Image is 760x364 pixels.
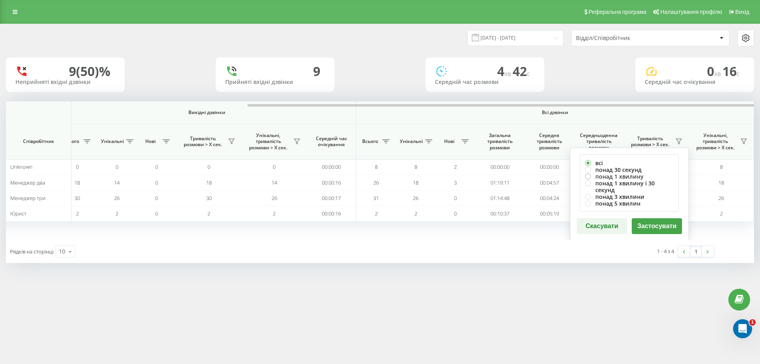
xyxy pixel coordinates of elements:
span: 1 [749,319,756,326]
span: Унікальні [101,138,124,145]
span: 2 [720,210,723,217]
span: Унікальні, тривалість розмови > Х сек. [245,132,291,151]
span: 0 [454,210,457,217]
span: 31 [373,194,379,202]
div: 1 - 4 з 4 [657,247,674,255]
div: 9 [313,64,320,79]
span: 26 [413,194,418,202]
td: 00:04:24 [524,191,574,206]
span: Середня тривалість розмови [530,132,568,151]
span: 30 [74,194,80,202]
div: 9 (50)% [69,64,110,79]
span: 0 [116,163,118,170]
span: Вихід [735,9,749,15]
td: 00:00:16 [307,206,356,221]
span: Менеджер три [10,194,46,202]
span: 42 [513,63,530,80]
span: 8 [720,163,723,170]
span: хв [714,69,722,78]
span: Середній час очікування [313,135,350,148]
span: Юрист [10,210,27,217]
span: 0 [707,63,722,80]
td: 00:00:00 [307,159,356,175]
label: понад 30 секунд [585,166,674,173]
div: Відділ/Співробітник [576,35,671,42]
span: Налаштування профілю [660,9,722,15]
label: понад 1 хвилину і 30 секунд [585,180,674,193]
span: Нові [141,138,160,145]
span: c [737,69,740,78]
span: 3 [454,179,457,186]
span: 26 [718,194,724,202]
span: 14 [272,179,277,186]
div: Неприйняті вхідні дзвінки [15,79,115,86]
span: 16 [722,63,740,80]
span: Рядків на сторінці [10,248,53,255]
button: Застосувати [632,218,682,234]
span: 18 [413,179,418,186]
span: Всього [61,138,81,145]
td: 00:04:57 [524,175,574,190]
span: 26 [272,194,277,202]
td: 00:00:00 [475,159,524,175]
span: Всього [360,138,380,145]
span: 0 [155,179,158,186]
td: 00:00:16 [307,175,356,190]
span: 2 [454,163,457,170]
label: всі [585,160,674,166]
span: Unknown [10,163,32,170]
span: Менеджер два [10,179,45,186]
span: 18 [718,179,724,186]
span: 26 [114,194,120,202]
span: 2 [116,210,118,217]
span: 0 [76,163,79,170]
button: Скасувати [577,218,627,234]
label: понад 1 хвилину [585,173,674,180]
td: 00:00:00 [524,159,574,175]
span: Співробітник [13,138,64,145]
span: Унікальні, тривалість розмови > Х сек. [693,132,738,151]
span: 0 [155,210,158,217]
td: 01:19:11 [475,175,524,190]
span: 0 [454,194,457,202]
span: 4 [497,63,513,80]
label: понад 5 хвилин [585,200,674,207]
td: 00:05:19 [524,206,574,221]
span: Унікальні [400,138,423,145]
span: c [527,69,530,78]
span: 0 [155,194,158,202]
iframe: Intercom live chat [733,319,752,338]
span: 0 [155,163,158,170]
a: 1 [690,246,702,257]
span: хв [504,69,513,78]
span: 8 [375,163,378,170]
span: Вихідні дзвінки [76,109,338,116]
div: Середній час очікування [645,79,745,86]
div: 10 [59,248,65,255]
span: Загальна тривалість розмови [481,132,519,151]
label: понад 3 хвилини [585,193,674,200]
span: 2 [207,210,210,217]
span: 2 [414,210,417,217]
span: Середньоденна тривалість розмови [580,132,617,151]
td: 00:00:17 [307,191,356,206]
span: 2 [375,210,378,217]
span: 0 [207,163,210,170]
div: Середній час розмови [435,79,535,86]
span: 8 [414,163,417,170]
span: Нові [439,138,459,145]
span: Тривалість розмови > Х сек. [180,135,226,148]
span: Реферальна програма [589,9,647,15]
span: 0 [273,163,275,170]
span: 30 [206,194,212,202]
span: 26 [373,179,379,186]
span: 2 [76,210,79,217]
span: 14 [114,179,120,186]
span: 18 [206,179,212,186]
td: 01:14:48 [475,191,524,206]
span: Всі дзвінки [380,109,730,116]
span: 2 [273,210,275,217]
span: Тривалість розмови > Х сек. [627,135,673,148]
span: 18 [74,179,80,186]
div: Прийняті вхідні дзвінки [225,79,325,86]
